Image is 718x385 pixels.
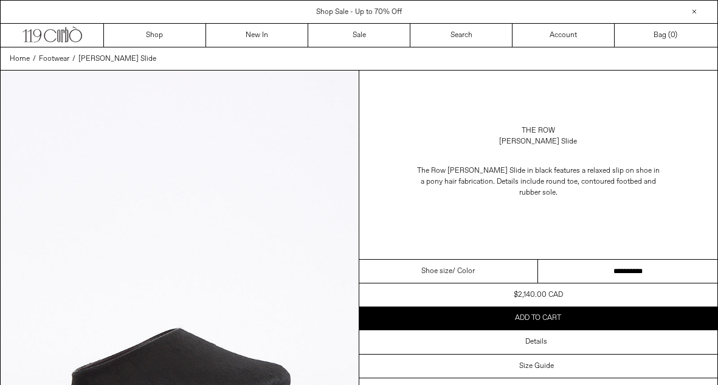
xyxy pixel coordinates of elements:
h3: Details [525,338,547,346]
a: The Row [522,125,555,136]
p: The Row [PERSON_NAME] Slide in black features a relaxed slip on shoe in a pony hair fabrication. ... [416,159,660,204]
a: New In [206,24,308,47]
span: / [72,54,75,64]
a: Shop [104,24,206,47]
a: Search [410,24,513,47]
div: $2,140.00 CAD [514,290,563,300]
span: 0 [671,30,675,40]
span: ) [671,30,677,41]
span: Shoe size [421,266,452,277]
span: Add to cart [515,313,561,323]
a: Footwear [39,54,69,64]
h3: Size Guide [519,362,554,370]
a: Sale [308,24,410,47]
a: Home [10,54,30,64]
a: [PERSON_NAME] Slide [78,54,156,64]
div: [PERSON_NAME] Slide [499,136,577,147]
a: Shop Sale - Up to 70% Off [316,7,402,17]
span: / Color [452,266,475,277]
button: Add to cart [359,307,718,330]
a: Account [513,24,615,47]
span: / [33,54,36,64]
a: Bag () [615,24,717,47]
